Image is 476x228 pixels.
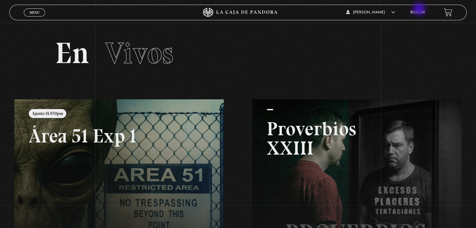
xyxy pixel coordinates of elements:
span: Vivos [105,35,173,71]
span: [PERSON_NAME] [346,11,395,14]
h2: En [55,38,421,68]
span: Menu [29,11,40,14]
span: Cerrar [27,16,42,20]
a: Buscar [410,11,425,14]
a: View your shopping cart [444,8,452,17]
